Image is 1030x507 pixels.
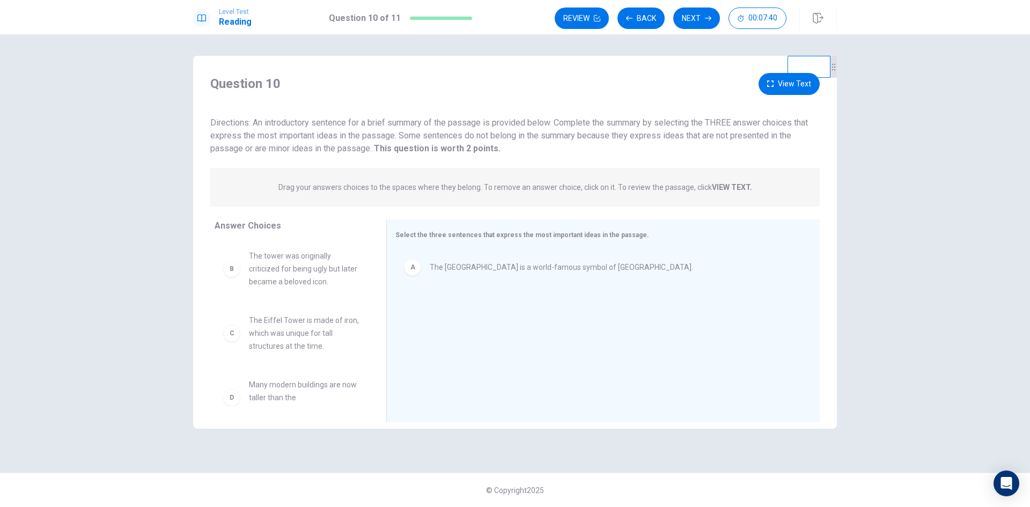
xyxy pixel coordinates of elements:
[249,314,360,352] span: The Eiffel Tower is made of iron, which was unique for tall structures at the time.
[210,75,281,92] h4: Question 10
[219,16,252,28] h1: Reading
[395,231,649,239] span: Select the three sentences that express the most important ideas in the passage.
[486,486,544,495] span: © Copyright 2025
[430,261,693,274] span: The [GEOGRAPHIC_DATA] is a world-famous symbol of [GEOGRAPHIC_DATA].
[210,117,808,153] span: Directions: An introductory sentence for a brief summary of the passage is provided below. Comple...
[215,221,281,231] span: Answer Choices
[329,12,401,25] h1: Question 10 of 11
[712,183,752,192] strong: VIEW TEXT.
[223,260,240,277] div: B
[219,8,252,16] span: Level Test
[223,325,240,342] div: C
[748,14,777,23] span: 00:07:40
[994,471,1019,496] div: Open Intercom Messenger
[759,73,820,95] button: View Text
[617,8,665,29] button: Back
[223,389,240,406] div: D
[673,8,720,29] button: Next
[729,8,786,29] button: 00:07:40
[555,8,609,29] button: Review
[404,259,421,276] div: A
[215,370,369,425] div: DMany modern buildings are now taller than the [GEOGRAPHIC_DATA].
[372,143,501,153] strong: This question is worth 2 points.
[278,183,752,192] p: Drag your answers choices to the spaces where they belong. To remove an answer choice, click on i...
[249,378,360,417] span: Many modern buildings are now taller than the [GEOGRAPHIC_DATA].
[395,250,803,284] div: AThe [GEOGRAPHIC_DATA] is a world-famous symbol of [GEOGRAPHIC_DATA].
[215,241,369,297] div: BThe tower was originally criticized for being ugly but later became a beloved icon.
[249,249,360,288] span: The tower was originally criticized for being ugly but later became a beloved icon.
[215,305,369,361] div: CThe Eiffel Tower is made of iron, which was unique for tall structures at the time.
